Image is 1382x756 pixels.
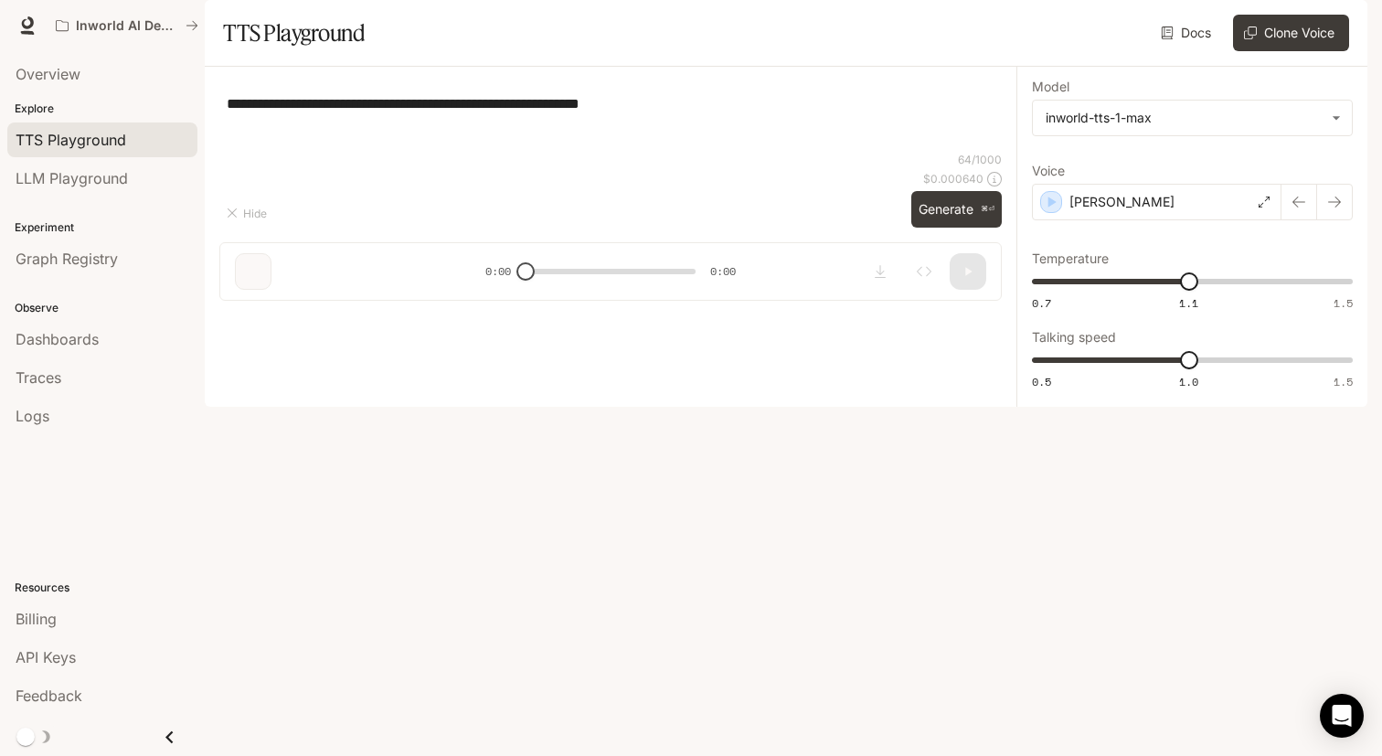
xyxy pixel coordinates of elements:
[223,15,365,51] h1: TTS Playground
[48,7,207,44] button: All workspaces
[1032,331,1116,344] p: Talking speed
[923,171,983,186] p: $ 0.000640
[1157,15,1218,51] a: Docs
[981,204,994,215] p: ⌘⏎
[1320,694,1364,738] div: Open Intercom Messenger
[1233,15,1349,51] button: Clone Voice
[1033,101,1352,135] div: inworld-tts-1-max
[1334,374,1353,389] span: 1.5
[1179,374,1198,389] span: 1.0
[1069,193,1175,211] p: [PERSON_NAME]
[1032,80,1069,93] p: Model
[1032,295,1051,311] span: 0.7
[1179,295,1198,311] span: 1.1
[1046,109,1323,127] div: inworld-tts-1-max
[958,152,1002,167] p: 64 / 1000
[1032,252,1109,265] p: Temperature
[1334,295,1353,311] span: 1.5
[1032,165,1065,177] p: Voice
[76,18,178,34] p: Inworld AI Demos
[911,191,1002,229] button: Generate⌘⏎
[1032,374,1051,389] span: 0.5
[219,198,278,228] button: Hide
